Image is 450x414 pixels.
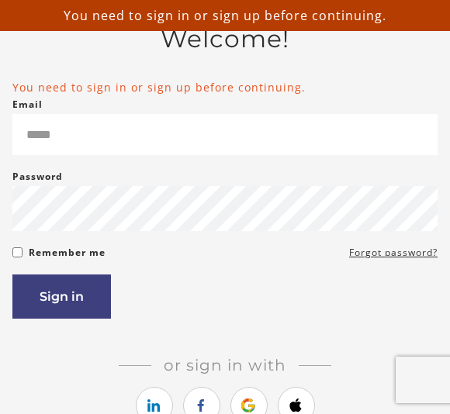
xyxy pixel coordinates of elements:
label: Remember me [29,243,106,262]
a: Forgot password? [349,243,438,262]
button: Sign in [12,274,111,319]
p: You need to sign in or sign up before continuing. [6,6,444,25]
span: Or sign in with [151,356,299,374]
h2: Welcome! [12,25,438,54]
label: Password [12,167,63,186]
label: Email [12,95,43,114]
li: You need to sign in or sign up before continuing. [12,79,438,95]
